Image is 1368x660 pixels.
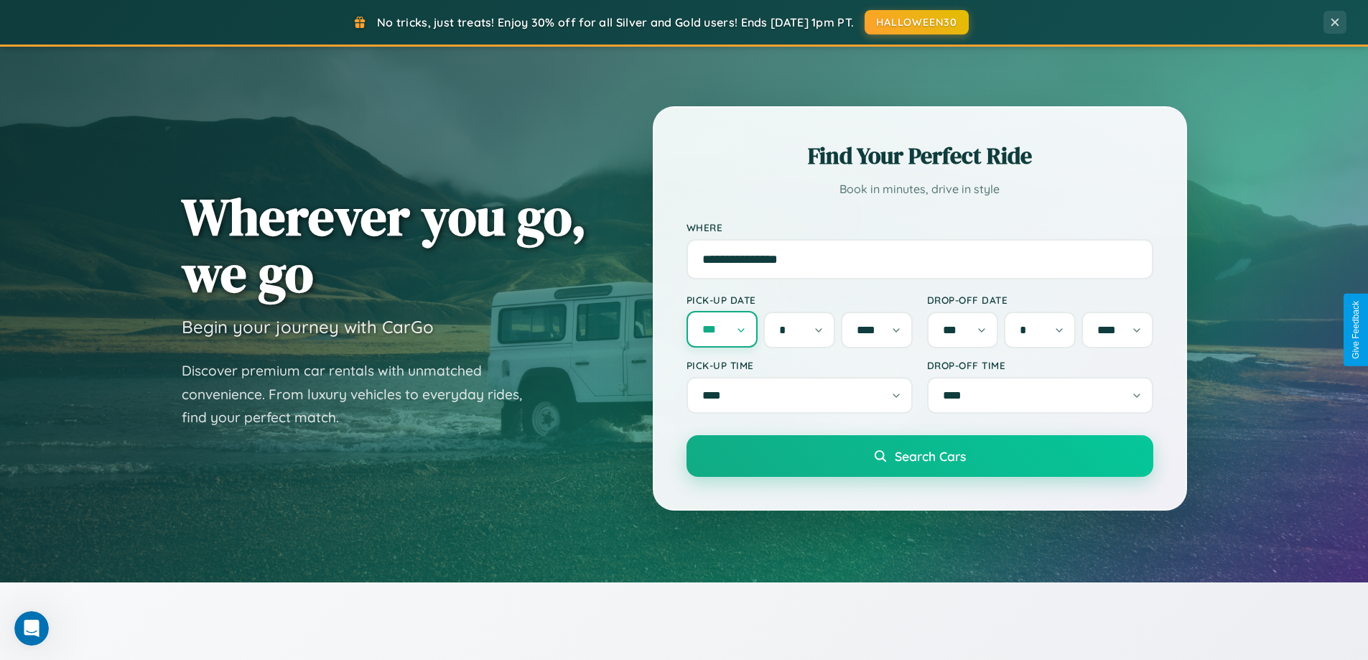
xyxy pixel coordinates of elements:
p: Book in minutes, drive in style [687,179,1153,200]
h3: Begin your journey with CarGo [182,316,434,338]
button: HALLOWEEN30 [865,10,969,34]
div: Give Feedback [1351,301,1361,359]
label: Drop-off Time [927,359,1153,371]
label: Pick-up Time [687,359,913,371]
label: Where [687,221,1153,233]
p: Discover premium car rentals with unmatched convenience. From luxury vehicles to everyday rides, ... [182,359,541,429]
h2: Find Your Perfect Ride [687,140,1153,172]
span: No tricks, just treats! Enjoy 30% off for all Silver and Gold users! Ends [DATE] 1pm PT. [377,15,854,29]
label: Pick-up Date [687,294,913,306]
button: Search Cars [687,435,1153,477]
iframe: Intercom live chat [14,611,49,646]
h1: Wherever you go, we go [182,188,587,302]
label: Drop-off Date [927,294,1153,306]
span: Search Cars [895,448,966,464]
